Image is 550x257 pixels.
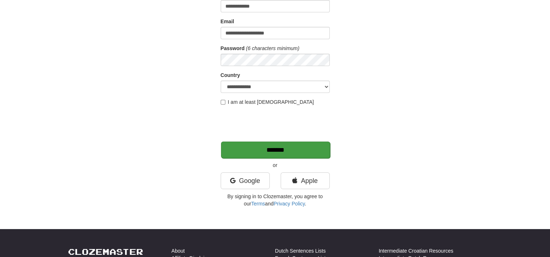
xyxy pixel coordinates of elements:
a: Privacy Policy [273,201,305,207]
input: I am at least [DEMOGRAPHIC_DATA] [221,100,225,105]
a: Clozemaster [68,247,143,256]
a: Google [221,172,270,189]
label: Password [221,45,245,52]
em: (6 characters minimum) [246,45,300,51]
label: I am at least [DEMOGRAPHIC_DATA] [221,98,314,106]
p: or [221,162,330,169]
a: Apple [281,172,330,189]
label: Country [221,72,240,79]
a: About [172,247,185,254]
p: By signing in to Clozemaster, you agree to our and . [221,193,330,207]
a: Intermediate Croatian Resources [379,247,453,254]
iframe: reCAPTCHA [221,109,331,138]
a: Terms [251,201,265,207]
a: Dutch Sentences Lists [275,247,326,254]
label: Email [221,18,234,25]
